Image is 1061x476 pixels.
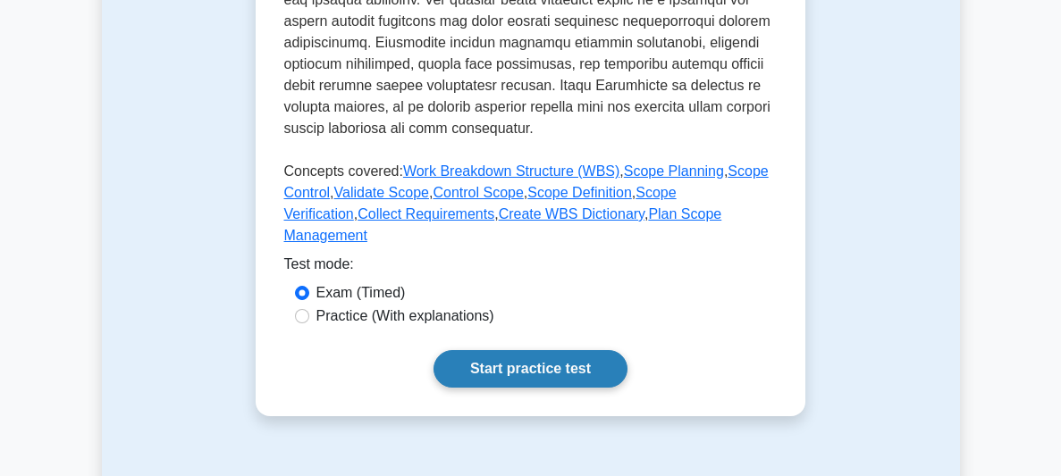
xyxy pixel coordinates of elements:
[284,161,778,254] p: Concepts covered: , , , , , , , , ,
[624,163,724,179] a: Scope Planning
[334,185,429,200] a: Validate Scope
[434,350,627,388] a: Start practice test
[358,206,494,221] a: Collect Requirements
[403,163,619,179] a: Work Breakdown Structure (WBS)
[284,254,778,282] div: Test mode:
[499,206,644,221] a: Create WBS Dictionary
[316,282,406,304] label: Exam (Timed)
[433,185,523,200] a: Control Scope
[316,305,494,327] label: Practice (With explanations)
[527,185,632,200] a: Scope Definition
[284,185,677,221] a: Scope Verification
[284,163,769,200] a: Scope Control
[284,206,722,243] a: Plan Scope Management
